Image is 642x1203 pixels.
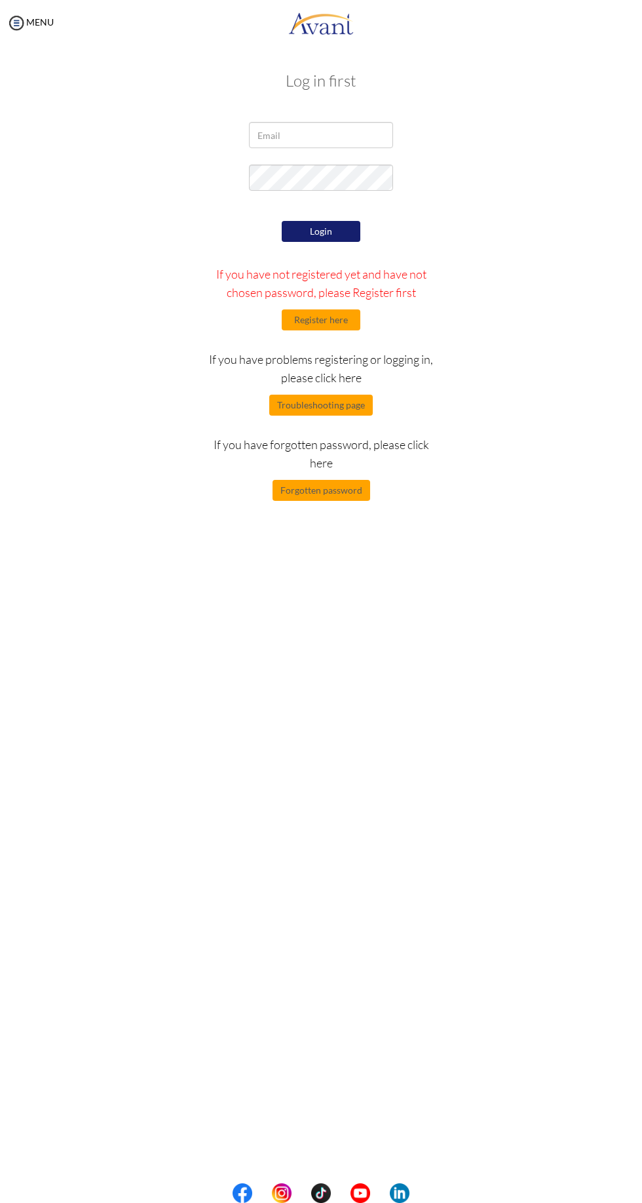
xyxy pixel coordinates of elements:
p: If you have not registered yet and have not chosen password, please Register first [208,265,434,302]
img: li.png [390,1183,409,1203]
img: blank.png [331,1183,350,1203]
p: If you have forgotten password, please click here [208,435,434,472]
img: tt.png [311,1183,331,1203]
button: Troubleshooting page [269,395,373,416]
h3: Log in first [85,72,557,89]
img: in.png [272,1183,292,1203]
input: Email [249,122,393,148]
img: fb.png [233,1183,252,1203]
img: blank.png [252,1183,272,1203]
button: Login [282,221,360,242]
img: blank.png [292,1183,311,1203]
img: logo.png [288,3,354,43]
img: blank.png [370,1183,390,1203]
p: If you have problems registering or logging in, please click here [208,350,434,387]
img: yt.png [350,1183,370,1203]
img: icon-menu.png [7,13,26,33]
a: MENU [7,16,54,28]
button: Register here [282,309,360,330]
button: Forgotten password [273,480,370,501]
